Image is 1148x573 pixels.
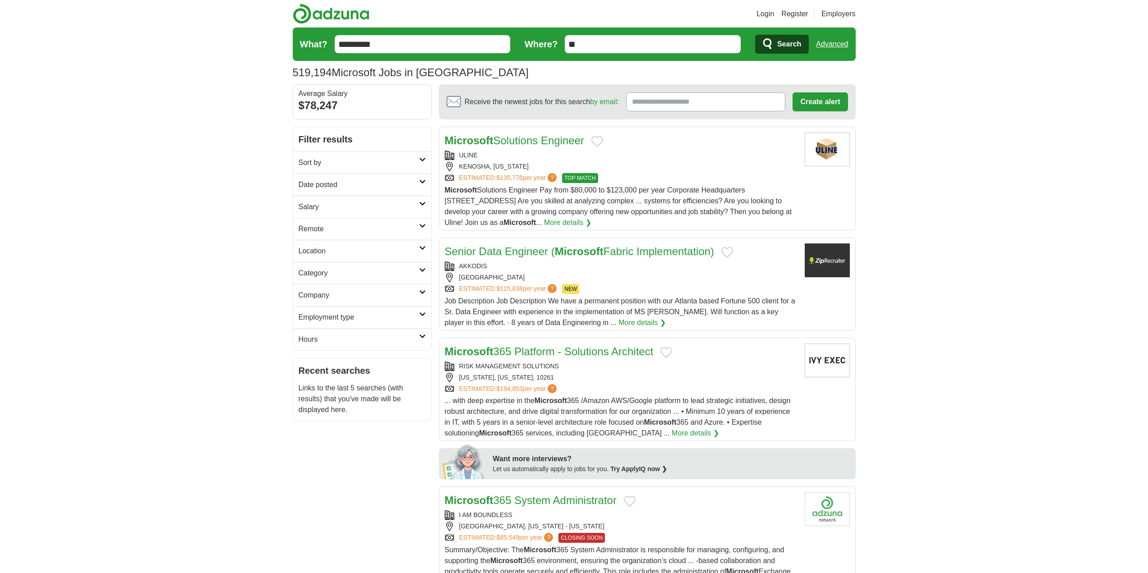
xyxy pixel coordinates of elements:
img: Company logo [805,243,850,277]
span: CLOSING SOON [558,533,605,543]
a: Sort by [293,151,431,174]
button: Create alert [793,92,848,111]
span: NEW [562,284,579,294]
span: ? [544,533,553,542]
div: I AM BOUNDLESS [445,510,798,520]
a: Try ApplyIQ now ❯ [610,465,667,472]
a: Employment type [293,306,431,328]
strong: Microsoft [490,557,523,564]
a: Employers [821,9,856,19]
img: Uline logo [805,133,850,166]
div: [GEOGRAPHIC_DATA], [US_STATE] - [US_STATE] [445,522,798,531]
div: KENOSHA, [US_STATE] [445,162,798,171]
span: Job Description Job Description We have a permanent position with our Atlanta based Fortune 500 c... [445,297,795,326]
div: Want more interviews? [493,454,850,464]
img: Adzuna logo [293,4,369,24]
a: Microsoft365 System Administrator [445,494,617,506]
strong: Microsoft [644,418,677,426]
a: Advanced [816,35,848,53]
span: ? [548,284,557,293]
a: Salary [293,196,431,218]
strong: Microsoft [445,134,493,147]
div: RISK MANAGEMENT SOLUTIONS [445,362,798,371]
a: Date posted [293,174,431,196]
h2: Recent searches [299,364,426,377]
span: $135,776 [496,174,522,181]
h2: Date posted [299,179,419,190]
a: ESTIMATED:$194,853per year? [459,384,559,394]
img: Company logo [805,344,850,377]
a: Company [293,284,431,306]
a: Hours [293,328,431,350]
div: [US_STATE], [US_STATE], 10261 [445,373,798,382]
strong: Microsoft [479,429,512,437]
a: Location [293,240,431,262]
a: ESTIMATED:$85,549per year? [459,533,555,543]
strong: Microsoft [524,546,556,554]
a: Microsoft365 Platform - Solutions Architect [445,345,654,358]
span: Solutions Engineer Pay from $80,000 to $123,000 per year Corporate Headquarters [STREET_ADDRESS] ... [445,186,792,226]
img: apply-iq-scientist.png [443,443,486,479]
span: $194,853 [496,385,522,392]
h2: Category [299,268,419,279]
div: $78,247 [299,97,426,114]
span: Receive the newest jobs for this search : [465,96,619,107]
h2: Sort by [299,157,419,168]
strong: Microsoft [555,245,604,257]
div: Let us automatically apply to jobs for you. [493,464,850,474]
span: $85,549 [496,534,519,541]
a: Senior Data Engineer (MicrosoftFabric Implementation) [445,245,715,257]
a: ESTIMATED:$135,776per year? [459,173,559,183]
span: Search [777,35,801,53]
a: ULINE [459,151,478,159]
span: $115,838 [496,285,522,292]
div: [GEOGRAPHIC_DATA] [445,273,798,282]
h2: Location [299,246,419,257]
a: ESTIMATED:$115,838per year? [459,284,559,294]
button: Add to favorite jobs [721,247,733,258]
a: More details ❯ [618,317,666,328]
strong: Microsoft [445,345,493,358]
strong: Microsoft [503,219,536,226]
h2: Filter results [293,127,431,151]
a: by email [590,98,617,105]
span: TOP MATCH [562,173,598,183]
span: ? [548,173,557,182]
h2: Company [299,290,419,301]
img: Company logo [805,492,850,526]
p: Links to the last 5 searches (with results) that you've made will be displayed here. [299,383,426,415]
button: Add to favorite jobs [624,496,636,507]
button: Search [755,35,809,54]
label: What? [300,37,327,51]
strong: Microsoft [445,186,477,194]
div: AKKODIS [445,261,798,271]
span: ? [548,384,557,393]
span: 519,194 [293,64,332,81]
a: MicrosoftSolutions Engineer [445,134,584,147]
h2: Employment type [299,312,419,323]
div: Average Salary [299,90,426,97]
h2: Remote [299,224,419,234]
a: Remote [293,218,431,240]
button: Add to favorite jobs [591,136,603,147]
h2: Hours [299,334,419,345]
strong: Microsoft [535,397,567,404]
a: Register [781,9,808,19]
a: Login [756,9,774,19]
h2: Salary [299,202,419,212]
a: More details ❯ [672,428,719,439]
h1: Microsoft Jobs in [GEOGRAPHIC_DATA] [293,66,529,78]
label: Where? [525,37,558,51]
a: More details ❯ [544,217,591,228]
strong: Microsoft [445,494,493,506]
a: Category [293,262,431,284]
button: Add to favorite jobs [660,347,672,358]
span: ... with deep expertise in the 365 /Amazon AWS/Google platform to lead strategic initiatives, des... [445,397,791,437]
